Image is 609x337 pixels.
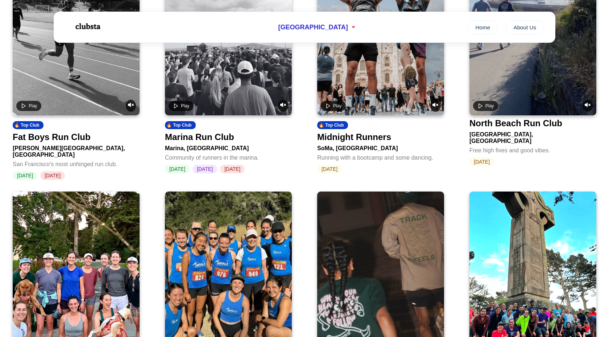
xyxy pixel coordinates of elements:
button: Unmute video [278,100,288,112]
img: Logo [66,17,109,36]
button: Unmute video [126,100,136,112]
div: Marina, [GEOGRAPHIC_DATA] [165,142,292,152]
div: 🔥 Top Club [165,121,196,129]
span: [DATE] [40,171,65,180]
div: SoMa, [GEOGRAPHIC_DATA] [317,142,444,152]
span: [DATE] [192,165,217,173]
a: About Us [506,20,543,34]
span: [DATE] [317,165,342,173]
div: [GEOGRAPHIC_DATA], [GEOGRAPHIC_DATA] [469,128,596,144]
div: 🔥 Top Club [317,121,348,129]
div: North Beach Run Club [469,118,562,128]
span: Play [333,103,341,108]
button: Play video [169,101,194,111]
button: Play video [16,101,41,111]
span: [DATE] [220,165,245,173]
span: [DATE] [165,165,190,173]
button: Unmute video [583,100,593,112]
div: Fat Boys Run Club [13,132,91,142]
div: Midnight Runners [317,132,391,142]
div: Marina Run Club [165,132,234,142]
span: Play [181,103,189,108]
div: Free high fives and good vibes. [469,144,596,154]
div: San Francisco's most unhinged run club. [13,158,140,168]
button: Play video [473,101,498,111]
button: Unmute video [430,100,440,112]
span: [DATE] [13,171,37,180]
a: Home [468,20,497,34]
div: 🔥 Top Club [13,121,43,129]
button: Play video [321,101,346,111]
span: [DATE] [469,157,494,166]
div: Community of runners in the marina. [165,152,292,161]
div: Running with a bootcamp and some dancing. [317,152,444,161]
div: [PERSON_NAME][GEOGRAPHIC_DATA], [GEOGRAPHIC_DATA] [13,142,140,158]
span: [GEOGRAPHIC_DATA] [278,24,348,31]
span: Play [29,103,37,108]
span: Play [485,103,494,108]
